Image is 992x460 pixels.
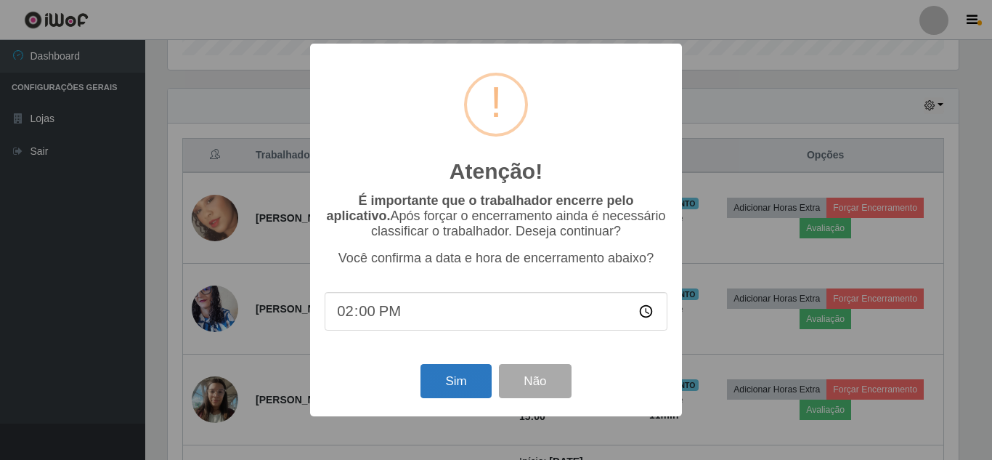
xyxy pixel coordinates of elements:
[326,193,633,223] b: É importante que o trabalhador encerre pelo aplicativo.
[450,158,542,185] h2: Atenção!
[420,364,491,398] button: Sim
[325,193,667,239] p: Após forçar o encerramento ainda é necessário classificar o trabalhador. Deseja continuar?
[325,251,667,266] p: Você confirma a data e hora de encerramento abaixo?
[499,364,571,398] button: Não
